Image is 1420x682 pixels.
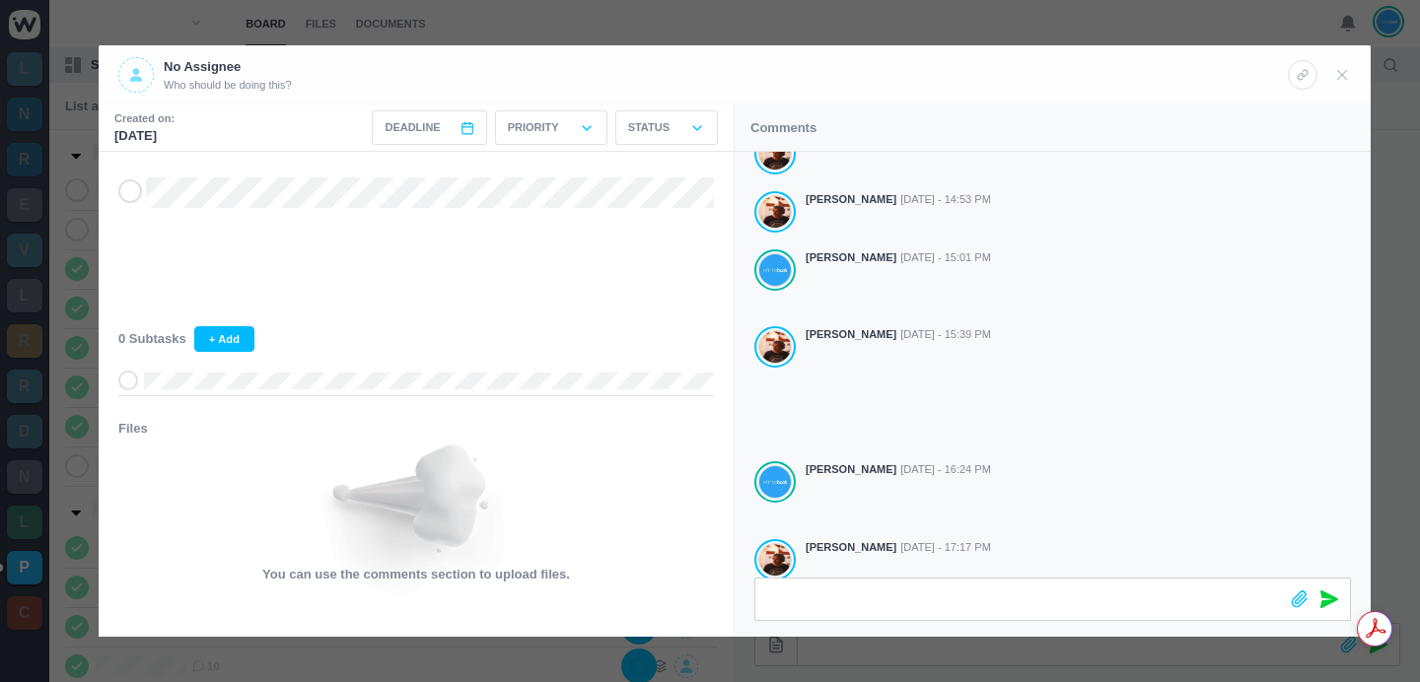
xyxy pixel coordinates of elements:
[385,119,440,136] span: Deadline
[750,118,816,138] p: Comments
[114,126,175,146] p: [DATE]
[508,119,559,136] p: Priority
[628,119,670,136] p: Status
[164,57,292,77] p: No Assignee
[164,77,292,94] span: Who should be doing this?
[114,110,175,127] small: Created on:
